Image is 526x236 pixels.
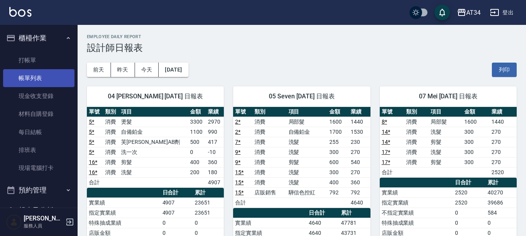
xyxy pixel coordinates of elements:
td: 4907 [161,208,193,218]
td: 特殊抽成業績 [380,218,453,228]
button: 報表及分析 [3,200,74,220]
button: [DATE] [159,63,188,77]
td: 270 [490,147,517,157]
td: 270 [490,137,517,147]
td: 0 [188,147,206,157]
td: 4907 [161,198,193,208]
td: 剪髮 [429,137,462,147]
td: 合計 [380,167,404,177]
td: 消費 [103,147,119,157]
td: 200 [188,167,206,177]
img: Logo [9,7,31,17]
td: -10 [206,147,224,157]
td: 360 [349,177,370,187]
td: 實業績 [233,218,307,228]
th: 累計 [193,188,224,198]
td: 300 [462,147,490,157]
td: 剪髮 [287,157,328,167]
td: 270 [349,167,370,177]
td: 300 [327,167,349,177]
td: 洗髮 [287,177,328,187]
td: 2970 [206,117,224,127]
td: 500 [188,137,206,147]
th: 業績 [349,107,370,117]
td: 消費 [253,137,286,147]
td: 實業績 [87,198,161,208]
td: 消費 [404,157,429,167]
td: 1530 [349,127,370,137]
button: 昨天 [111,63,135,77]
button: 預約管理 [3,180,74,200]
td: 消費 [404,137,429,147]
td: 0 [161,218,193,228]
th: 項目 [287,107,328,117]
td: 自備鉑金 [287,127,328,137]
button: save [434,5,450,20]
th: 累計 [339,208,370,218]
td: 消費 [253,117,286,127]
a: 每日結帳 [3,123,74,141]
button: 今天 [135,63,159,77]
th: 類別 [253,107,286,117]
td: 燙髮 [119,117,188,127]
th: 日合計 [307,208,339,218]
a: 材料自購登錄 [3,105,74,123]
th: 單號 [233,107,253,117]
td: 4640 [349,198,370,208]
td: 0 [453,208,486,218]
td: 指定實業績 [87,208,161,218]
td: 39686 [486,198,517,208]
a: 現場電腦打卡 [3,159,74,177]
th: 類別 [404,107,429,117]
td: 1600 [462,117,490,127]
td: 消費 [404,117,429,127]
td: 792 [349,187,370,198]
th: 類別 [103,107,119,117]
th: 項目 [119,107,188,117]
td: 300 [462,127,490,137]
td: 消費 [103,127,119,137]
td: 540 [349,157,370,167]
td: 合計 [87,177,103,187]
table: a dense table [380,107,517,178]
p: 服務人員 [24,222,63,229]
td: 消費 [404,147,429,157]
td: 270 [490,127,517,137]
td: 2520 [490,167,517,177]
td: 47781 [339,218,370,228]
th: 單號 [87,107,103,117]
td: 300 [462,137,490,147]
td: 23651 [193,208,224,218]
td: 230 [349,137,370,147]
td: 實業績 [380,187,453,198]
h3: 設計師日報表 [87,42,517,53]
h5: [PERSON_NAME] [24,215,63,222]
td: 自備鉑金 [119,127,188,137]
td: 270 [490,157,517,167]
td: 消費 [103,117,119,127]
td: 消費 [103,137,119,147]
a: 現金收支登錄 [3,87,74,105]
td: 合計 [233,198,253,208]
th: 金額 [327,107,349,117]
td: 店販銷售 [253,187,286,198]
td: 360 [206,157,224,167]
td: 400 [327,177,349,187]
th: 金額 [462,107,490,117]
td: 洗髮 [287,137,328,147]
td: 洗一次 [119,147,188,157]
img: Person [6,214,22,230]
td: 不指定實業績 [380,208,453,218]
td: 2520 [453,198,486,208]
td: 990 [206,127,224,137]
td: 180 [206,167,224,177]
td: 消費 [404,127,429,137]
button: 列印 [492,63,517,77]
a: 帳單列表 [3,69,74,87]
td: 洗髮 [429,147,462,157]
td: 300 [327,147,349,157]
td: 剪髮 [119,157,188,167]
td: 300 [462,157,490,167]
td: 消費 [253,157,286,167]
th: 業績 [490,107,517,117]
